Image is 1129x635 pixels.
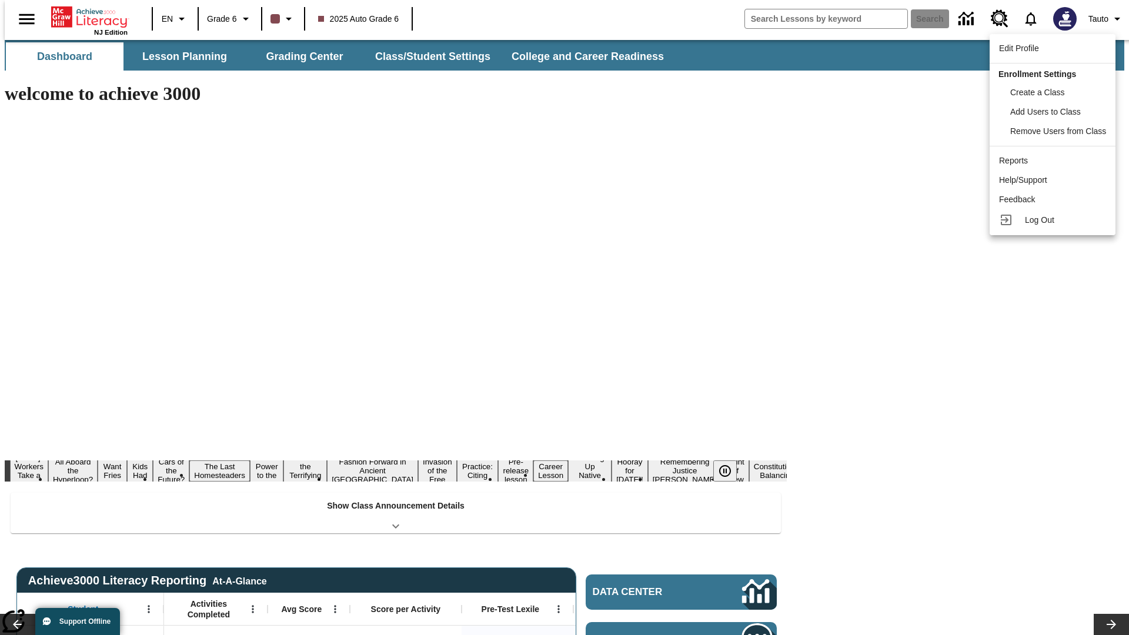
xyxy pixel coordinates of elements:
span: Create a Class [1010,88,1065,97]
span: Edit Profile [999,44,1039,53]
span: Help/Support [999,175,1047,185]
span: Reports [999,156,1028,165]
span: Log Out [1025,215,1054,225]
span: Add Users to Class [1010,107,1081,116]
span: Enrollment Settings [998,69,1076,79]
span: Feedback [999,195,1035,204]
span: Remove Users from Class [1010,126,1106,136]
